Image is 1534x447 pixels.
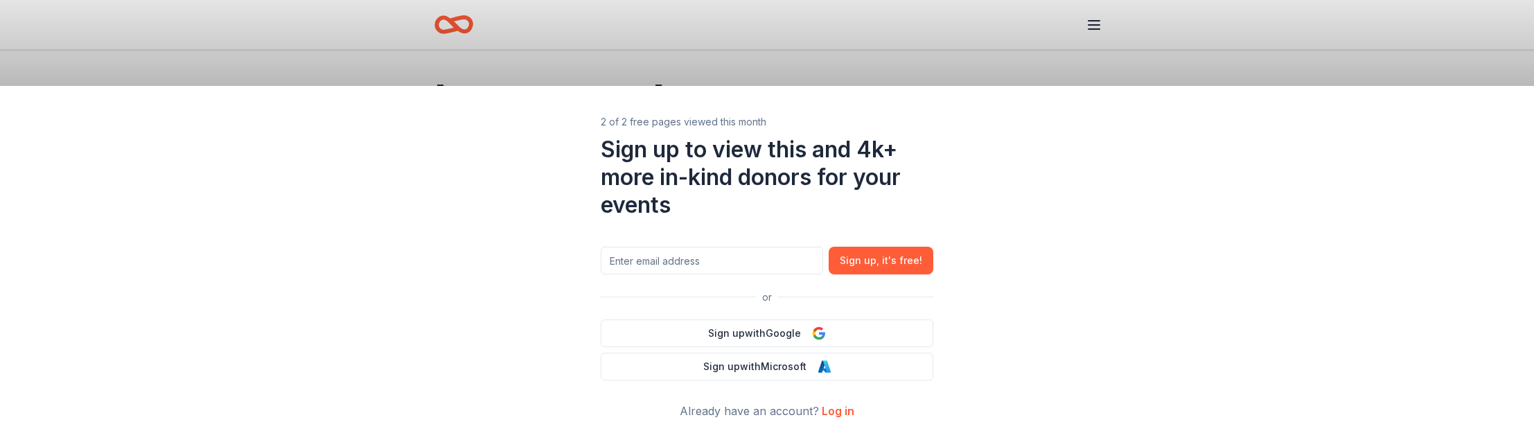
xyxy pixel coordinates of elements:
[822,404,854,418] a: Log in
[601,136,933,219] div: Sign up to view this and 4k+ more in-kind donors for your events
[757,289,777,306] span: or
[818,360,831,374] img: Microsoft Logo
[601,353,933,380] button: Sign upwithMicrosoft
[601,319,933,347] button: Sign upwithGoogle
[601,247,823,274] input: Enter email address
[812,326,826,340] img: Google Logo
[601,114,933,130] div: 2 of 2 free pages viewed this month
[680,404,819,418] span: Already have an account?
[876,252,922,269] span: , it ' s free!
[829,247,933,274] button: Sign up, it's free!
